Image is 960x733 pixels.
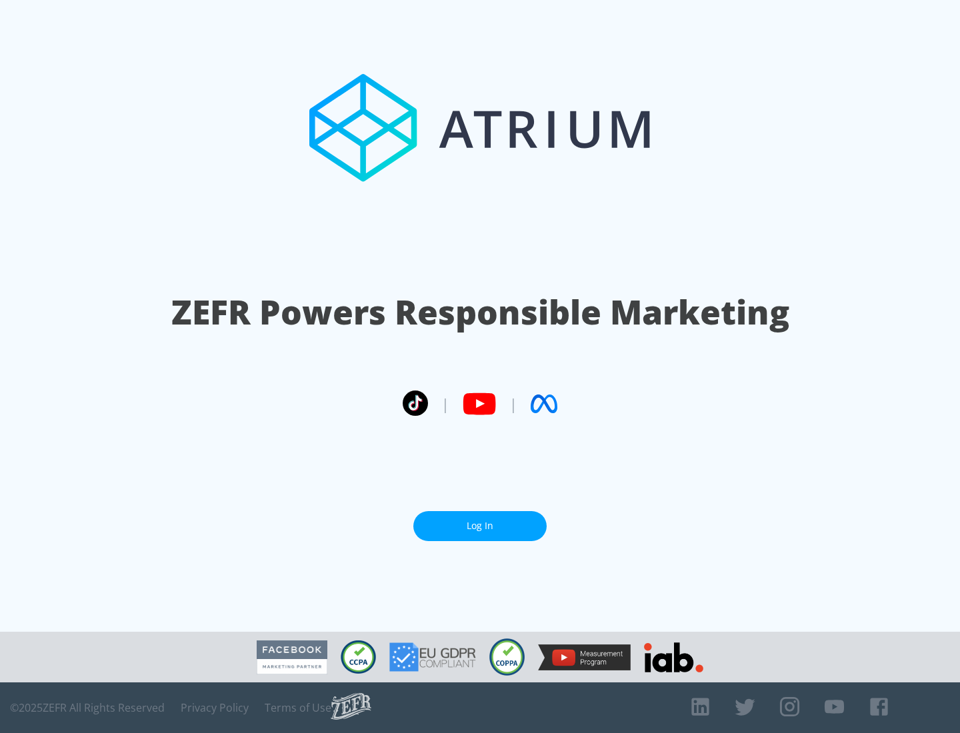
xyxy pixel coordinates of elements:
a: Log In [413,511,547,541]
img: COPPA Compliant [489,638,525,676]
span: | [509,394,517,414]
img: IAB [644,642,703,672]
a: Terms of Use [265,701,331,714]
h1: ZEFR Powers Responsible Marketing [171,289,789,335]
img: GDPR Compliant [389,642,476,672]
span: © 2025 ZEFR All Rights Reserved [10,701,165,714]
span: | [441,394,449,414]
img: Facebook Marketing Partner [257,640,327,674]
img: YouTube Measurement Program [538,644,631,670]
img: CCPA Compliant [341,640,376,674]
a: Privacy Policy [181,701,249,714]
